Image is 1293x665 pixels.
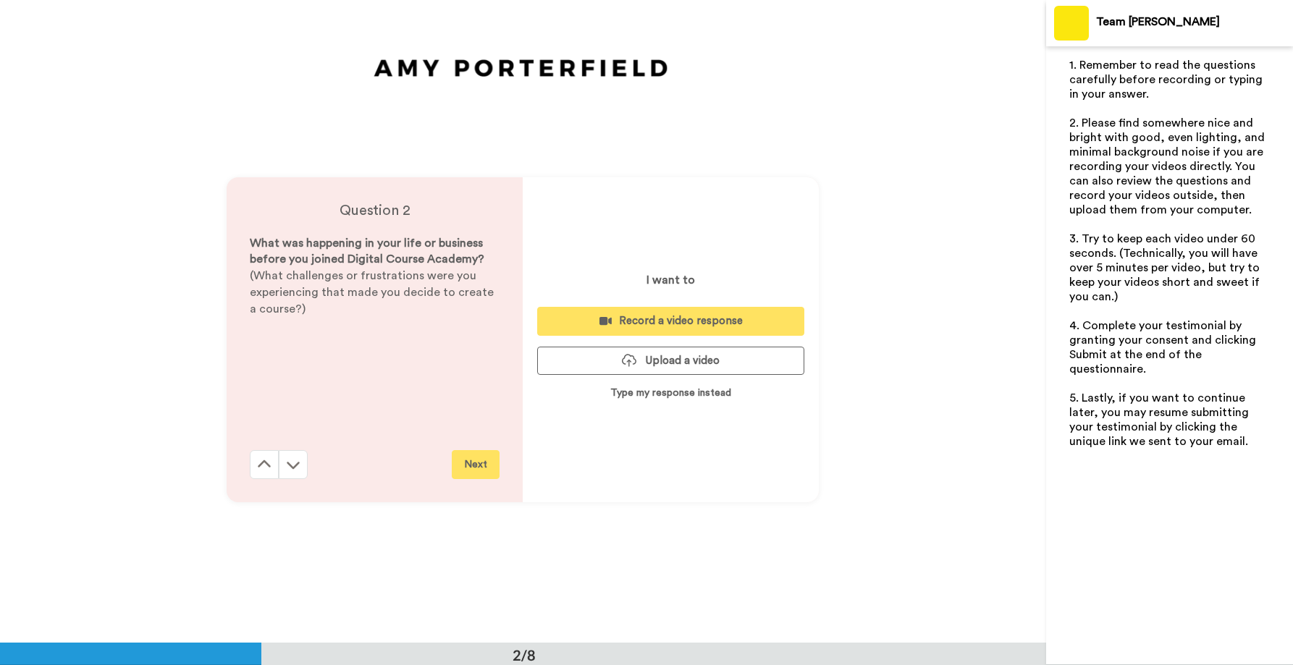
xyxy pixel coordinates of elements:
[1069,233,1263,302] span: 3. Try to keep each video under 60 seconds. (Technically, you will have over 5 minutes per video,...
[250,237,486,266] span: What was happening in your life or business before you joined Digital Course Academy?
[1069,320,1259,375] span: 4. Complete your testimonial by granting your consent and clicking Submit at the end of the quest...
[250,270,497,315] span: (What challenges or frustrations were you experiencing that made you decide to create a course?)
[452,450,500,479] button: Next
[549,313,793,329] div: Record a video response
[1069,59,1265,100] span: 1. Remember to read the questions carefully before recording or typing in your answer.
[1069,392,1252,447] span: 5. Lastly, if you want to continue later, you may resume submitting your testimonial by clicking ...
[537,347,804,375] button: Upload a video
[489,645,559,665] div: 2/8
[250,200,500,221] h4: Question 2
[537,307,804,335] button: Record a video response
[1069,117,1268,216] span: 2. Please find somewhere nice and bright with good, even lighting, and minimal background noise i...
[1054,6,1089,41] img: Profile Image
[610,386,731,400] p: Type my response instead
[646,271,695,289] p: I want to
[1096,15,1292,29] div: Team [PERSON_NAME]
